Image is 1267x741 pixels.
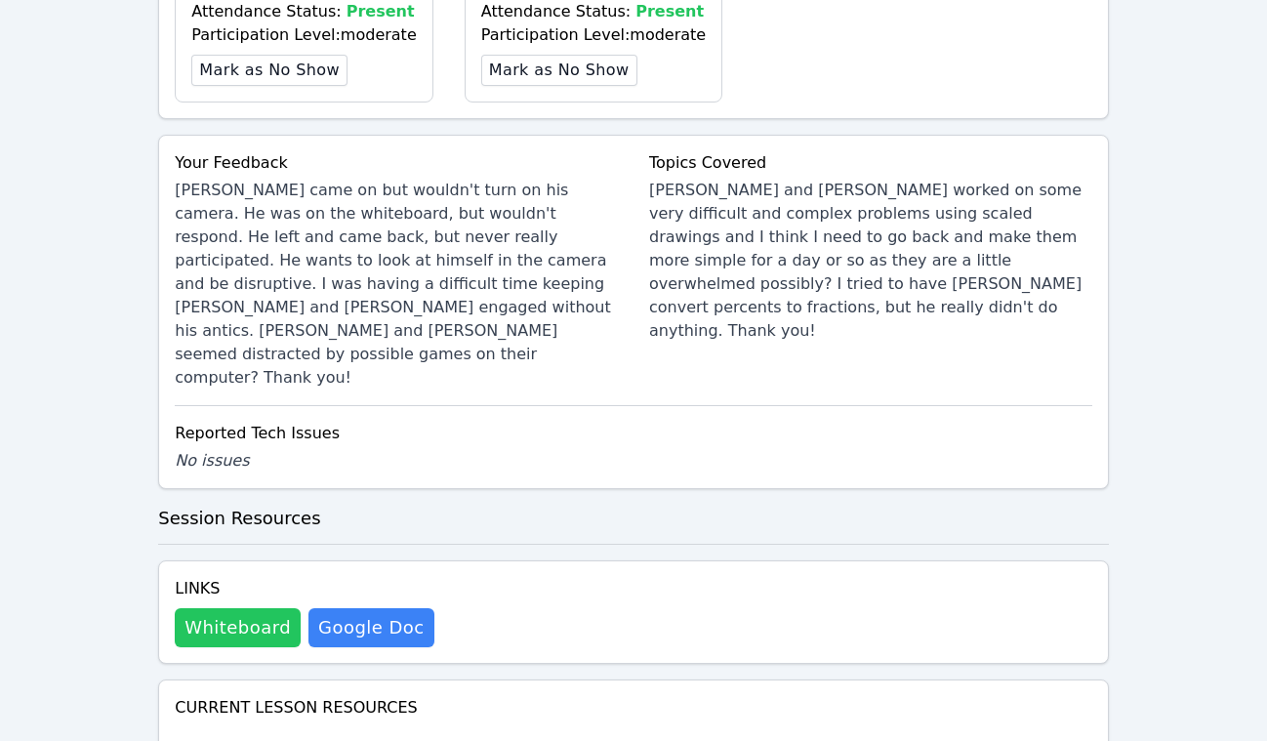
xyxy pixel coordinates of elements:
div: Reported Tech Issues [175,422,1092,445]
div: [PERSON_NAME] came on but wouldn't turn on his camera. He was on the whiteboard, but wouldn't res... [175,179,618,390]
div: Topics Covered [649,151,1092,175]
div: [PERSON_NAME] and [PERSON_NAME] worked on some very difficult and complex problems using scaled d... [649,179,1092,343]
h3: Session Resources [158,505,1109,532]
div: Participation Level: moderate [191,23,416,47]
h4: Links [175,577,433,600]
button: Whiteboard [175,608,301,647]
button: Mark as No Show [191,55,347,86]
div: Participation Level: moderate [481,23,706,47]
span: No issues [175,451,249,470]
button: Mark as No Show [481,55,637,86]
span: Present [635,2,704,21]
div: Your Feedback [175,151,618,175]
a: Google Doc [308,608,433,647]
h4: Current Lesson Resources [175,696,1092,720]
span: Present [347,2,415,21]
